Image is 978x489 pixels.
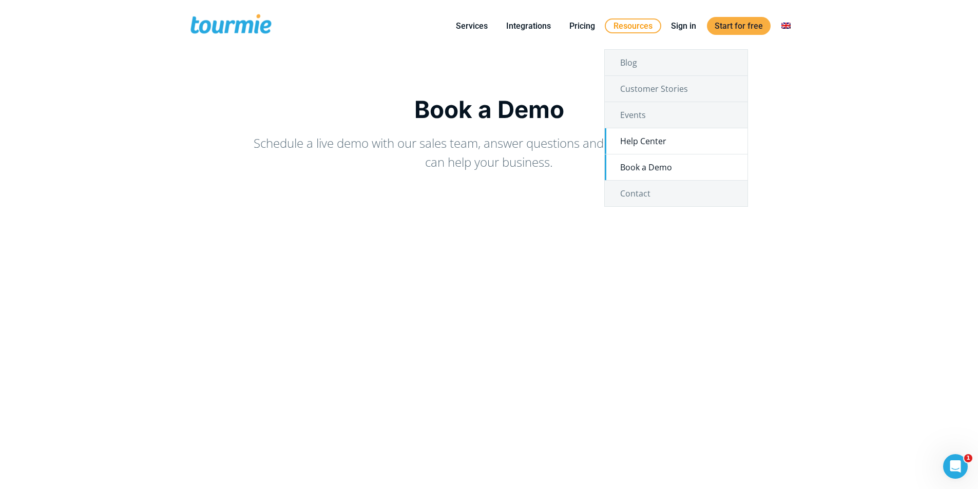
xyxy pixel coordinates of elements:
span: 1 [964,454,972,462]
a: Sign in [663,19,704,32]
a: Customer Stories [605,76,747,102]
a: Book a Demo [605,154,747,180]
iframe: Intercom live chat [943,454,968,479]
a: Start for free [707,17,771,35]
a: Resources [605,18,661,33]
p: Schedule a live demo with our sales team, answer questions and find out how Tourmie can help your... [245,133,733,171]
h1: Book a Demo [189,95,790,123]
a: Services [448,19,495,32]
a: Help Center [605,128,747,154]
a: Blog [605,50,747,75]
a: Integrations [498,19,559,32]
a: Events [605,102,747,128]
a: Contact [605,181,747,206]
a: Pricing [562,19,603,32]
